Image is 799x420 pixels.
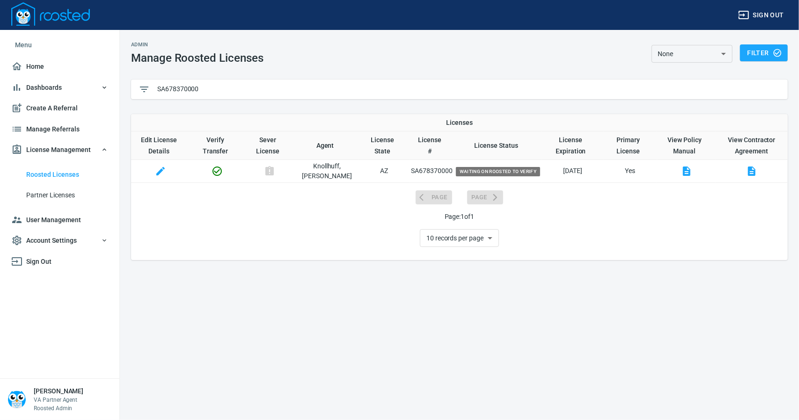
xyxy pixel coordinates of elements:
li: Menu [7,34,112,56]
h2: Admin [131,42,264,48]
a: Home [7,56,112,77]
span: User Management [11,214,108,226]
span: License Management [11,144,108,156]
th: View Contractor Agreement [716,131,788,159]
span: Home [11,61,108,72]
a: Partner Licenses [7,185,112,206]
th: Verify Transfer [191,131,244,159]
button: Sign out [734,7,788,24]
th: View Policy Manual [657,131,716,159]
p: Yes [603,166,658,176]
span: Account Settings [11,235,108,246]
span: Waiting on Roosted to Verify [456,167,540,176]
p: SA678370000 [410,166,454,176]
th: Toggle SortBy [359,131,410,159]
a: Create A Referral [7,98,112,119]
span: Partner Licenses [26,189,108,201]
th: Toggle SortBy [542,131,603,159]
span: Sign out [738,9,784,21]
input: Type to Filter [157,82,780,96]
img: Logo [11,2,90,26]
span: Create A Referral [11,102,108,114]
img: Person [7,390,26,409]
a: Sign Out [7,251,112,272]
p: AZ [359,166,410,176]
p: Roosted Admin [34,404,83,413]
iframe: Chat [759,378,792,413]
th: Toggle SortBy [454,131,542,159]
a: Roosted Licenses [7,164,112,185]
span: Dashboards [11,82,108,94]
th: Toggle SortBy [295,131,359,159]
button: License Management [7,139,112,160]
th: Toggle SortBy [603,131,658,159]
th: Licenses [131,114,788,131]
button: Account Settings [7,230,112,251]
h1: Manage Roosted Licenses [131,51,264,65]
th: Toggle SortBy [410,131,454,159]
a: User Management [7,210,112,231]
span: Roosted Licenses [26,169,108,181]
h6: [PERSON_NAME] [34,386,83,396]
a: Manage Referrals [7,119,112,140]
button: Filter [740,44,788,62]
th: Sever License [244,131,295,159]
p: Knollhuff , [PERSON_NAME] [295,161,359,181]
span: Filter [748,47,780,59]
p: VA Partner Agent [34,396,83,404]
span: Sign Out [11,256,108,268]
p: [DATE] [542,166,603,176]
button: Dashboards [7,77,112,98]
th: Edit License Details [131,131,191,159]
p: Page: 1 of 1 [131,212,788,222]
span: Manage Referrals [11,123,108,135]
